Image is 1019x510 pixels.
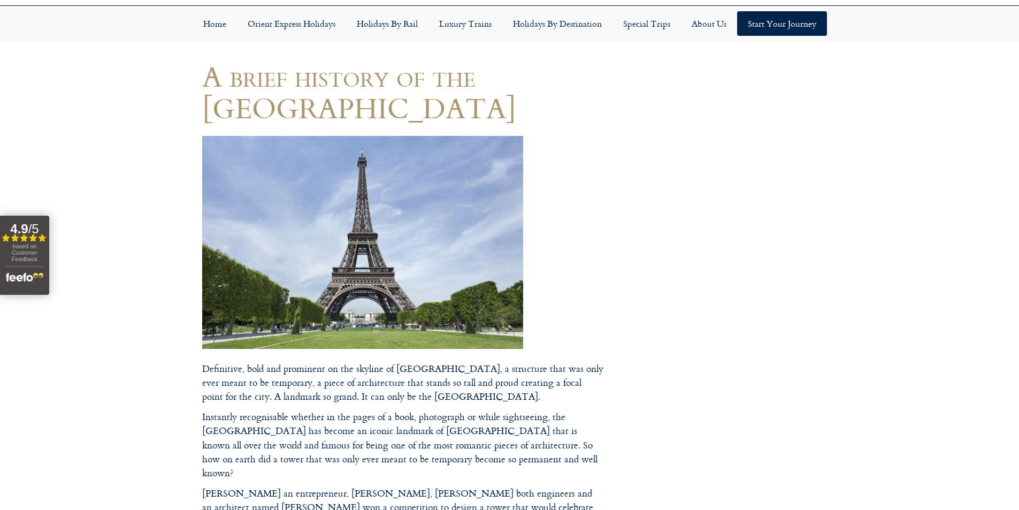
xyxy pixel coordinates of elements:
[737,11,827,36] a: Start your Journey
[237,11,346,36] a: Orient Express Holidays
[202,410,603,480] p: Instantly recognisable whether in the pages of a book, photograph or while sightseeing, the [GEOG...
[193,11,237,36] a: Home
[202,362,603,404] p: Definitive, bold and prominent on the skyline of [GEOGRAPHIC_DATA], a structure that was only eve...
[502,11,612,36] a: Holidays by Destination
[346,11,428,36] a: Holidays by Rail
[681,11,737,36] a: About Us
[428,11,502,36] a: Luxury Trains
[202,60,603,124] h1: A brief history of the [GEOGRAPHIC_DATA]
[5,11,1014,36] nav: Menu
[612,11,681,36] a: Special Trips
